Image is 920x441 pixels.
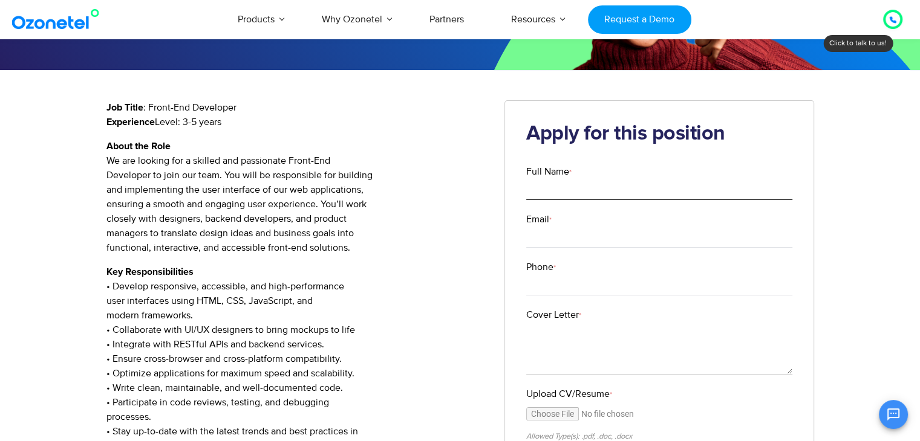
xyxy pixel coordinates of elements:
[588,5,691,34] a: Request a Demo
[526,122,792,146] h2: Apply for this position
[526,387,792,401] label: Upload CV/Resume
[526,260,792,274] label: Phone
[526,212,792,227] label: Email
[106,100,487,129] p: : Front-End Developer Level: 3-5 years
[106,141,171,151] strong: About the Role
[106,103,143,112] strong: Job Title
[526,431,632,441] small: Allowed Type(s): .pdf, .doc, .docx
[106,267,194,277] strong: Key Responsibilities
[526,307,792,322] label: Cover Letter
[106,117,155,127] strong: Experience
[879,400,908,429] button: Open chat
[526,164,792,179] label: Full Name
[106,139,487,255] p: We are looking for a skilled and passionate Front-End Developer to join our team. You will be res...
